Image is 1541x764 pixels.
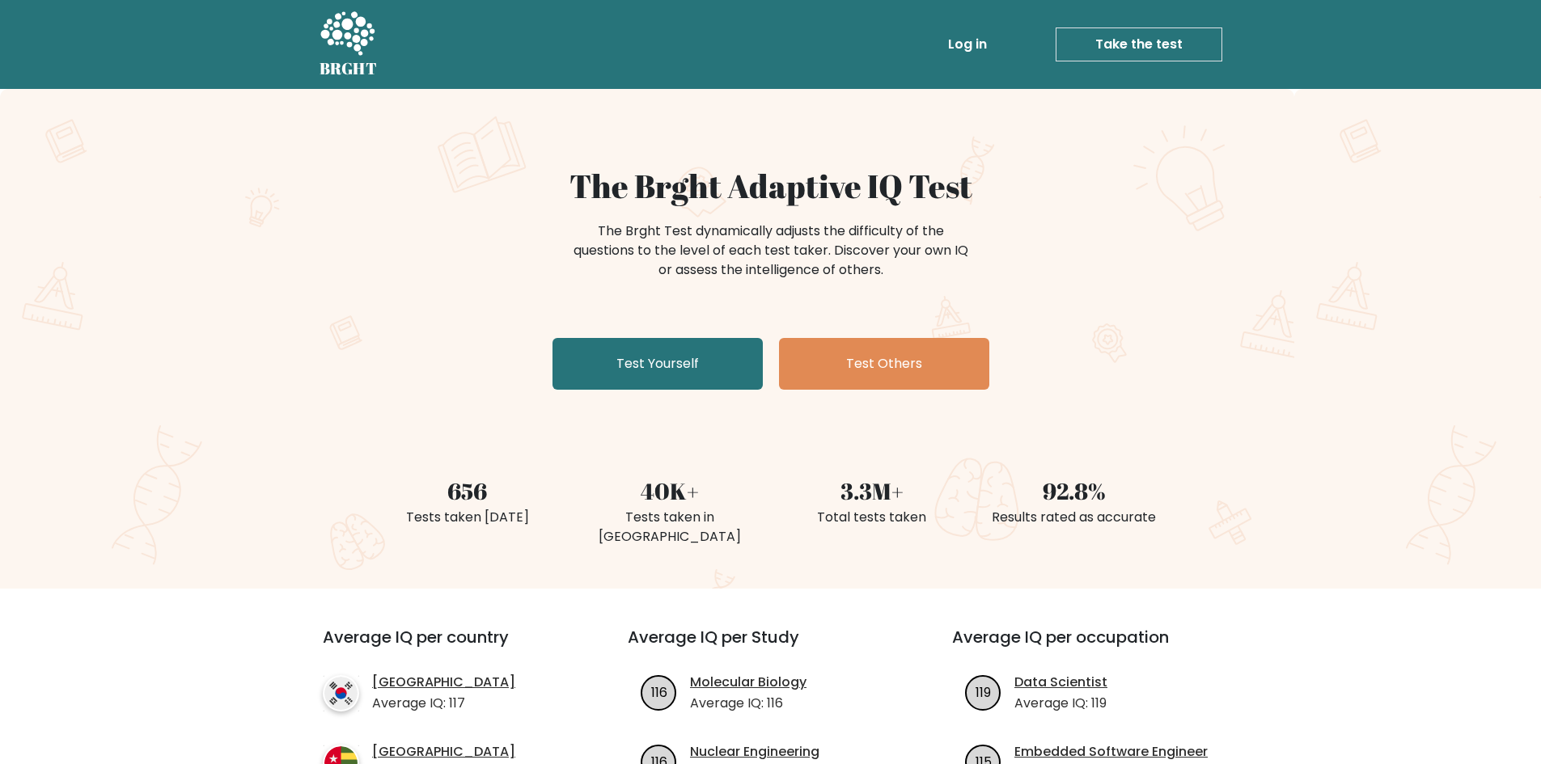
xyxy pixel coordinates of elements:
[552,338,763,390] a: Test Yourself
[779,338,989,390] a: Test Others
[690,694,806,713] p: Average IQ: 116
[578,508,761,547] div: Tests taken in [GEOGRAPHIC_DATA]
[376,167,1166,205] h1: The Brght Adaptive IQ Test
[372,694,515,713] p: Average IQ: 117
[628,627,913,666] h3: Average IQ per Study
[983,474,1166,508] div: 92.8%
[942,28,993,61] a: Log in
[1056,27,1222,61] a: Take the test
[376,508,559,527] div: Tests taken [DATE]
[781,474,963,508] div: 3.3M+
[983,508,1166,527] div: Results rated as accurate
[1014,673,1107,692] a: Data Scientist
[376,474,559,508] div: 656
[569,222,973,280] div: The Brght Test dynamically adjusts the difficulty of the questions to the level of each test take...
[320,6,378,82] a: BRGHT
[651,682,667,701] text: 116
[578,474,761,508] div: 40K+
[323,675,359,711] img: country
[690,742,819,762] a: Nuclear Engineering
[781,508,963,527] div: Total tests taken
[372,742,515,762] a: [GEOGRAPHIC_DATA]
[1014,694,1107,713] p: Average IQ: 119
[976,682,991,701] text: 119
[372,673,515,692] a: [GEOGRAPHIC_DATA]
[690,673,806,692] a: Molecular Biology
[952,627,1238,666] h3: Average IQ per occupation
[320,59,378,78] h5: BRGHT
[1014,742,1208,762] a: Embedded Software Engineer
[323,627,569,666] h3: Average IQ per country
